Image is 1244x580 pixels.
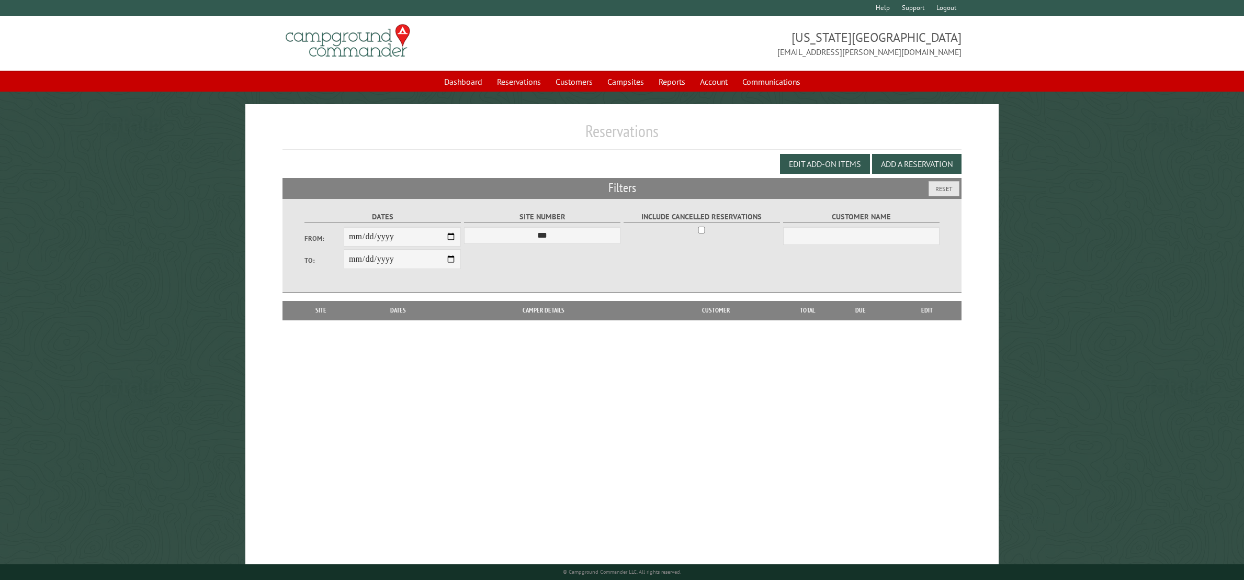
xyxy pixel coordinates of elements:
[892,301,962,320] th: Edit
[282,20,413,61] img: Campground Commander
[464,211,620,223] label: Site Number
[491,72,547,92] a: Reservations
[828,301,892,320] th: Due
[355,301,442,320] th: Dates
[694,72,734,92] a: Account
[282,121,961,150] h1: Reservations
[304,233,344,243] label: From:
[929,181,959,196] button: Reset
[304,211,461,223] label: Dates
[646,301,786,320] th: Customer
[783,211,940,223] label: Customer Name
[563,568,681,575] small: © Campground Commander LLC. All rights reserved.
[652,72,692,92] a: Reports
[786,301,828,320] th: Total
[549,72,599,92] a: Customers
[780,154,870,174] button: Edit Add-on Items
[304,255,344,265] label: To:
[601,72,650,92] a: Campsites
[288,301,354,320] th: Site
[622,29,962,58] span: [US_STATE][GEOGRAPHIC_DATA] [EMAIL_ADDRESS][PERSON_NAME][DOMAIN_NAME]
[438,72,489,92] a: Dashboard
[442,301,646,320] th: Camper Details
[282,178,961,198] h2: Filters
[736,72,807,92] a: Communications
[872,154,962,174] button: Add a Reservation
[624,211,780,223] label: Include Cancelled Reservations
